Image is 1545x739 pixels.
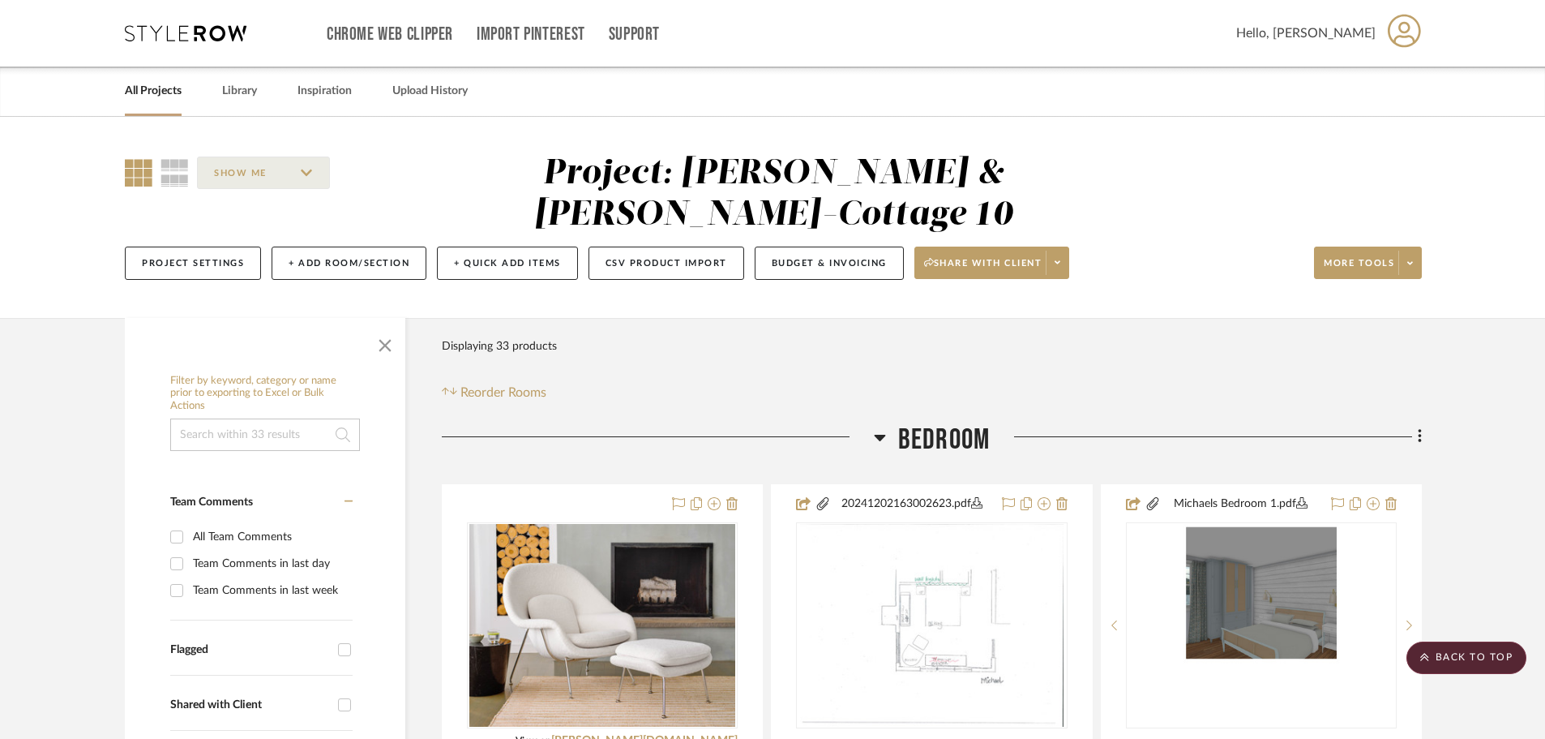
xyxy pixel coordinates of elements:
div: 0 [797,523,1066,728]
span: Share with client [924,257,1042,281]
span: Bedroom [898,423,990,458]
button: + Quick Add Items [437,247,578,280]
button: More tools [1314,247,1422,279]
div: Displaying 33 products [442,330,557,363]
span: Reorder Rooms [460,383,546,402]
a: Inspiration [297,80,352,102]
div: Project: [PERSON_NAME] & [PERSON_NAME]-Cottage 10 [534,157,1012,232]
a: Upload History [392,80,468,102]
div: Flagged [170,643,330,657]
button: + Add Room/Section [272,247,426,280]
div: Team Comments in last day [193,551,349,577]
button: CSV Product Import [588,247,744,280]
h6: Filter by keyword, category or name prior to exporting to Excel or Bulk Actions [170,375,360,413]
div: 0 [1127,523,1396,728]
button: Michaels Bedroom 1.pdf [1161,495,1321,514]
a: Support [609,28,660,41]
button: Share with client [914,247,1070,279]
span: Team Comments [170,496,253,508]
div: All Team Comments [193,524,349,550]
a: Chrome Web Clipper [327,28,453,41]
img: furniture layout [800,524,1063,727]
input: Search within 33 results [170,419,360,451]
button: Reorder Rooms [442,383,546,402]
a: Import Pinterest [477,28,585,41]
div: Team Comments in last week [193,578,349,604]
div: Shared with Client [170,698,330,712]
button: Close [369,326,401,359]
scroll-to-top-button: BACK TO TOP [1406,642,1526,674]
img: perspectives [1183,524,1339,727]
button: Budget & Invoicing [755,247,904,280]
img: Womb Chair [469,524,735,727]
span: Hello, [PERSON_NAME] [1236,24,1376,43]
span: More tools [1324,257,1394,281]
button: 20241202163002623.pdf [831,495,991,514]
button: Project Settings [125,247,261,280]
a: Library [222,80,257,102]
a: All Projects [125,80,182,102]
